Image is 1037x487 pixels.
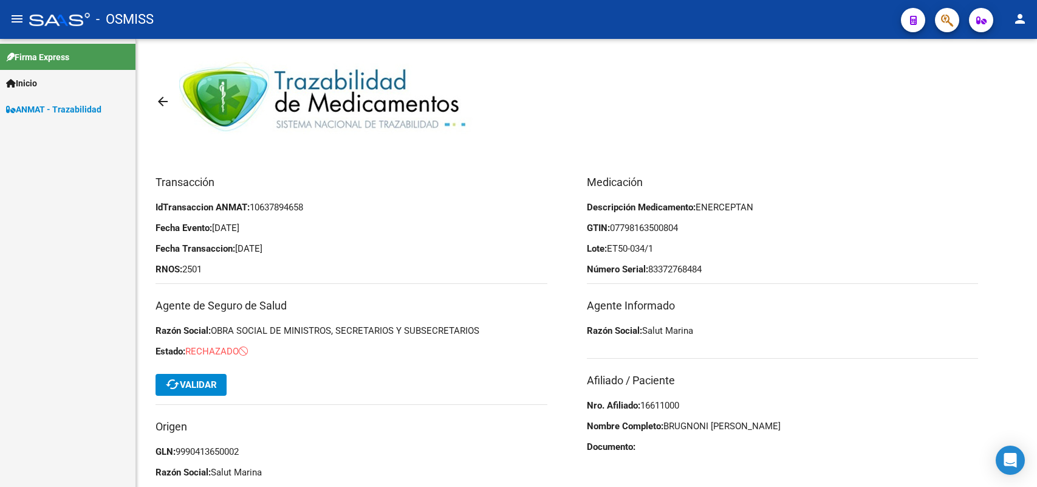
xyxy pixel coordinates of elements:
[156,174,547,191] h3: Transacción
[587,201,979,214] p: Descripción Medicamento:
[10,12,24,26] mat-icon: menu
[211,467,262,478] span: Salut Marina
[176,446,239,457] span: 9990413650002
[156,297,547,314] h3: Agente de Seguro de Salud
[185,346,248,357] span: RECHAZADO
[156,374,227,396] button: Validar
[663,421,781,432] span: BRUGNONI [PERSON_NAME]
[182,264,202,275] span: 2501
[179,57,476,147] img: anmat.jpeg
[610,223,678,233] span: 07798163500804
[607,243,653,254] span: ET50-034/1
[156,221,547,235] p: Fecha Evento:
[211,325,479,336] span: OBRA SOCIAL DE MINISTROS, SECRETARIOS Y SUBSECRETARIOS
[235,243,262,254] span: [DATE]
[6,50,69,64] span: Firma Express
[6,103,101,116] span: ANMAT - Trazabilidad
[587,372,979,389] h3: Afiliado / Paciente
[642,325,693,336] span: Salut Marina
[156,263,547,276] p: RNOS:
[165,377,180,392] mat-icon: cached
[156,324,547,337] p: Razón Social:
[96,6,154,33] span: - OSMISS
[212,223,239,233] span: [DATE]
[156,466,547,479] p: Razón Social:
[587,242,979,255] p: Lote:
[156,445,547,458] p: GLN:
[640,400,679,411] span: 16611000
[996,446,1025,475] div: Open Intercom Messenger
[165,379,217,390] span: Validar
[587,263,979,276] p: Número Serial:
[587,440,979,454] p: Documento:
[156,242,547,255] p: Fecha Transaccion:
[6,77,37,90] span: Inicio
[696,202,753,213] span: ENERCEPTAN
[587,221,979,235] p: GTIN:
[587,399,979,412] p: Nro. Afiliado:
[1013,12,1027,26] mat-icon: person
[587,297,979,314] h3: Agente Informado
[156,418,547,435] h3: Origen
[250,202,303,213] span: 10637894658
[587,420,979,433] p: Nombre Completo:
[156,345,547,358] p: Estado:
[587,174,979,191] h3: Medicación
[648,264,702,275] span: 83372768484
[587,324,979,337] p: Razón Social:
[156,201,547,214] p: IdTransaccion ANMAT:
[156,94,170,109] mat-icon: arrow_back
